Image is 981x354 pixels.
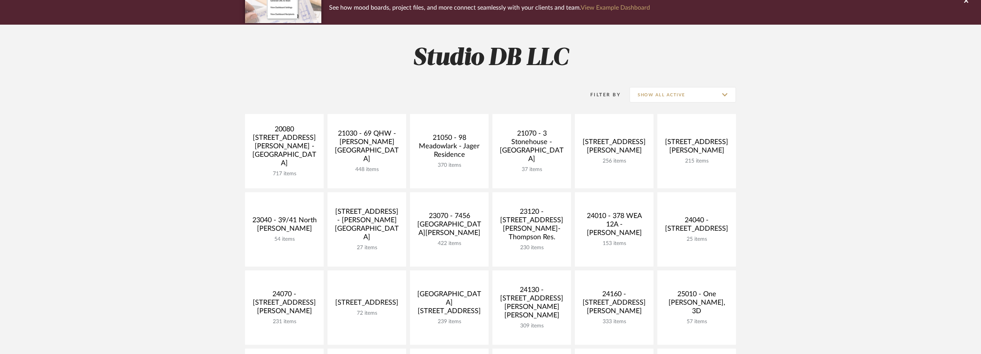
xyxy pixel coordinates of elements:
[416,212,482,240] div: 23070 - 7456 [GEOGRAPHIC_DATA][PERSON_NAME]
[581,319,647,325] div: 333 items
[499,166,565,173] div: 37 items
[664,236,730,243] div: 25 items
[251,290,317,319] div: 24070 - [STREET_ADDRESS][PERSON_NAME]
[581,138,647,158] div: [STREET_ADDRESS][PERSON_NAME]
[334,129,400,166] div: 21030 - 69 QHW - [PERSON_NAME][GEOGRAPHIC_DATA]
[664,319,730,325] div: 57 items
[499,129,565,166] div: 21070 - 3 Stonehouse - [GEOGRAPHIC_DATA]
[251,236,317,243] div: 54 items
[251,125,317,171] div: 20080 [STREET_ADDRESS][PERSON_NAME] - [GEOGRAPHIC_DATA]
[334,299,400,310] div: [STREET_ADDRESS]
[334,245,400,251] div: 27 items
[416,240,482,247] div: 422 items
[499,323,565,329] div: 309 items
[664,216,730,236] div: 24040 - [STREET_ADDRESS]
[251,319,317,325] div: 231 items
[664,158,730,164] div: 215 items
[334,310,400,317] div: 72 items
[664,138,730,158] div: [STREET_ADDRESS][PERSON_NAME]
[416,162,482,169] div: 370 items
[581,290,647,319] div: 24160 - [STREET_ADDRESS][PERSON_NAME]
[580,91,621,99] div: Filter By
[581,212,647,240] div: 24010 - 378 WEA 12A - [PERSON_NAME]
[251,216,317,236] div: 23040 - 39/41 North [PERSON_NAME]
[499,245,565,251] div: 230 items
[334,166,400,173] div: 448 items
[664,290,730,319] div: 25010 - One [PERSON_NAME], 3D
[499,208,565,245] div: 23120 - [STREET_ADDRESS][PERSON_NAME]-Thompson Res.
[581,158,647,164] div: 256 items
[416,134,482,162] div: 21050 - 98 Meadowlark - Jager Residence
[329,2,650,13] p: See how mood boards, project files, and more connect seamlessly with your clients and team.
[416,290,482,319] div: [GEOGRAPHIC_DATA][STREET_ADDRESS]
[416,319,482,325] div: 239 items
[334,208,400,245] div: [STREET_ADDRESS] - [PERSON_NAME][GEOGRAPHIC_DATA]
[499,286,565,323] div: 24130 - [STREET_ADDRESS][PERSON_NAME][PERSON_NAME]
[581,240,647,247] div: 153 items
[251,171,317,177] div: 717 items
[581,5,650,11] a: View Example Dashboard
[213,44,768,73] h2: Studio DB LLC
